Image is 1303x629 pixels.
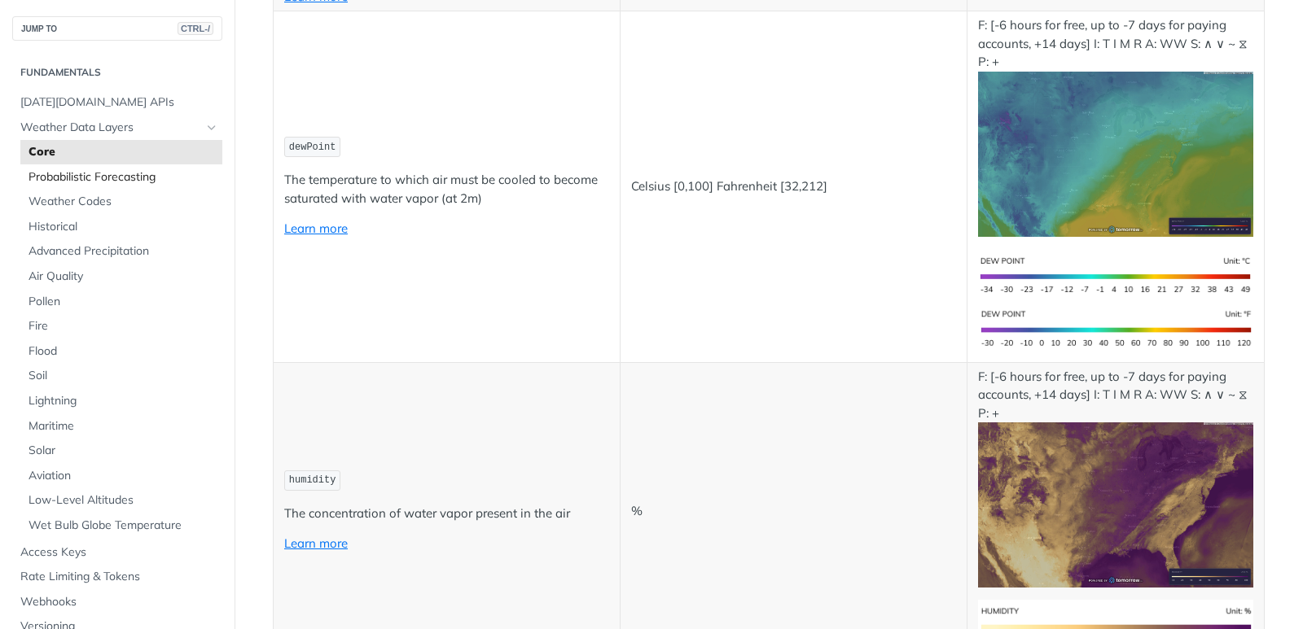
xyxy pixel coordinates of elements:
[29,243,218,260] span: Advanced Precipitation
[284,221,348,236] a: Learn more
[978,267,1253,282] span: Expand image
[20,290,222,314] a: Pollen
[12,65,222,80] h2: Fundamentals
[20,389,222,413] a: Lightning
[20,364,222,388] a: Soil
[978,145,1253,160] span: Expand image
[20,94,218,111] span: [DATE][DOMAIN_NAME] APIs
[631,177,956,196] p: Celsius [0,100] Fahrenheit [32,212]
[29,194,218,210] span: Weather Codes
[29,518,218,534] span: Wet Bulb Globe Temperature
[12,116,222,140] a: Weather Data LayersHide subpages for Weather Data Layers
[289,142,336,153] span: dewPoint
[12,590,222,614] a: Webhooks
[20,239,222,264] a: Advanced Precipitation
[12,565,222,589] a: Rate Limiting & Tokens
[20,264,222,289] a: Air Quality
[20,544,218,561] span: Access Keys
[12,16,222,41] button: JUMP TOCTRL-/
[29,418,218,435] span: Maritime
[29,468,218,484] span: Aviation
[20,190,222,214] a: Weather Codes
[20,120,201,136] span: Weather Data Layers
[178,22,213,35] span: CTRL-/
[20,513,222,538] a: Wet Bulb Globe Temperature
[20,165,222,190] a: Probabilistic Forecasting
[978,16,1253,236] p: F: [-6 hours for free, up to -7 days for paying accounts, +14 days] I: T I M R A: WW S: ∧ ∨ ~ ⧖ P: +
[29,492,218,509] span: Low-Level Altitudes
[29,318,218,334] span: Fire
[29,343,218,360] span: Flood
[29,144,218,160] span: Core
[29,269,218,285] span: Air Quality
[978,321,1253,336] span: Expand image
[12,540,222,565] a: Access Keys
[284,535,348,551] a: Learn more
[631,502,956,521] p: %
[978,496,1253,512] span: Expand image
[20,464,222,488] a: Aviation
[20,215,222,239] a: Historical
[29,169,218,186] span: Probabilistic Forecasting
[20,339,222,364] a: Flood
[29,219,218,235] span: Historical
[29,443,218,459] span: Solar
[29,294,218,310] span: Pollen
[284,171,609,207] p: The temperature to which air must be cooled to become saturated with water vapor (at 2m)
[29,393,218,409] span: Lightning
[29,368,218,384] span: Soil
[12,90,222,115] a: [DATE][DOMAIN_NAME] APIs
[20,488,222,513] a: Low-Level Altitudes
[20,314,222,339] a: Fire
[20,140,222,164] a: Core
[20,594,218,610] span: Webhooks
[289,474,336,486] span: humidity
[20,439,222,463] a: Solar
[978,368,1253,588] p: F: [-6 hours for free, up to -7 days for paying accounts, +14 days] I: T I M R A: WW S: ∧ ∨ ~ ⧖ P: +
[205,121,218,134] button: Hide subpages for Weather Data Layers
[20,569,218,585] span: Rate Limiting & Tokens
[284,505,609,523] p: The concentration of water vapor present in the air
[20,414,222,439] a: Maritime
